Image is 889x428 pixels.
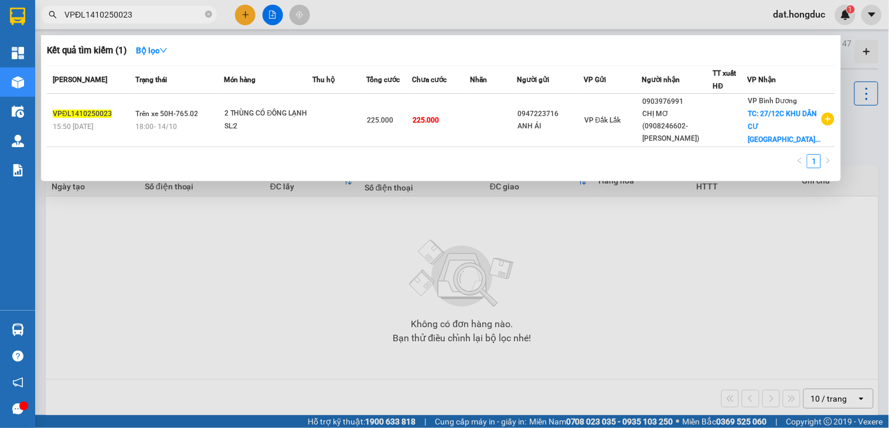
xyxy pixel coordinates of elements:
[12,135,24,147] img: warehouse-icon
[205,11,212,18] span: close-circle
[135,76,167,84] span: Trạng thái
[12,377,23,388] span: notification
[822,113,834,125] span: plus-circle
[12,76,24,89] img: warehouse-icon
[12,324,24,336] img: warehouse-icon
[12,47,24,59] img: dashboard-icon
[224,76,256,84] span: Món hàng
[584,76,606,84] span: VP Gửi
[793,154,807,168] button: left
[12,351,23,362] span: question-circle
[10,8,25,25] img: logo-vxr
[642,76,680,84] span: Người nhận
[12,106,24,118] img: warehouse-icon
[584,116,621,124] span: VP Đắk Lắk
[53,123,93,131] span: 15:50 [DATE]
[748,97,797,105] span: VP Bình Dương
[49,11,57,19] span: search
[205,9,212,21] span: close-circle
[821,154,835,168] li: Next Page
[127,41,177,60] button: Bộ lọcdown
[367,116,394,124] span: 225.000
[748,110,820,144] span: TC: 27/12C KHU DÂN CƯ [GEOGRAPHIC_DATA]...
[643,108,713,145] div: CHỊ MƠ (0908246602-[PERSON_NAME])
[713,69,737,90] span: TT xuất HĐ
[135,110,198,118] span: Trên xe 50H-765.02
[53,76,107,84] span: [PERSON_NAME]
[136,46,168,55] strong: Bộ lọc
[747,76,776,84] span: VP Nhận
[825,157,832,164] span: right
[796,157,803,164] span: left
[159,46,168,55] span: down
[12,403,23,415] span: message
[793,154,807,168] li: Previous Page
[808,155,820,168] a: 1
[412,76,447,84] span: Chưa cước
[313,76,335,84] span: Thu hộ
[367,76,400,84] span: Tổng cước
[821,154,835,168] button: right
[518,120,583,133] div: ANH ÁI
[47,45,127,57] h3: Kết quả tìm kiếm ( 1 )
[64,8,203,21] input: Tìm tên, số ĐT hoặc mã đơn
[643,96,713,108] div: 0903976991
[12,164,24,176] img: solution-icon
[135,123,177,131] span: 18:00 - 14/10
[224,107,312,120] div: 2 THÙNG CÓ ĐÔNG LẠNH
[518,108,583,120] div: 0947223716
[413,116,439,124] span: 225.000
[807,154,821,168] li: 1
[517,76,550,84] span: Người gửi
[224,120,312,133] div: SL: 2
[53,110,112,118] span: VPĐL1410250023
[471,76,488,84] span: Nhãn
